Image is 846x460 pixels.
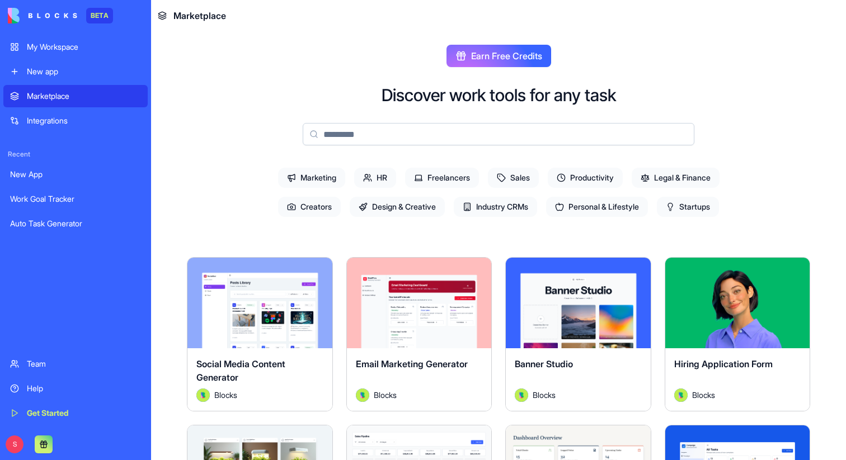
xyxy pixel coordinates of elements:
[86,8,113,23] div: BETA
[214,389,237,401] span: Blocks
[196,358,285,383] span: Social Media Content Generator
[374,389,397,401] span: Blocks
[27,407,141,419] div: Get Started
[674,388,688,402] img: Avatar
[3,85,148,107] a: Marketplace
[3,36,148,58] a: My Workspace
[665,257,811,411] a: Hiring Application FormAvatarBlocks
[3,110,148,132] a: Integrations
[356,358,468,369] span: Email Marketing Generator
[454,197,537,217] span: Industry CRMs
[3,150,148,159] span: Recent
[3,402,148,424] a: Get Started
[8,8,113,23] a: BETA
[27,358,141,369] div: Team
[173,9,226,22] span: Marketplace
[515,388,528,402] img: Avatar
[10,169,141,180] div: New App
[10,193,141,205] div: Work Goal Tracker
[27,66,141,77] div: New app
[27,41,141,53] div: My Workspace
[632,168,720,188] span: Legal & Finance
[27,383,141,394] div: Help
[3,163,148,186] a: New App
[692,389,715,401] span: Blocks
[6,435,23,453] span: S
[356,388,369,402] img: Avatar
[674,358,773,369] span: Hiring Application Form
[488,168,539,188] span: Sales
[674,357,801,388] div: Hiring Application Form
[187,257,333,411] a: Social Media Content GeneratorAvatarBlocks
[3,377,148,400] a: Help
[3,188,148,210] a: Work Goal Tracker
[657,197,719,217] span: Startups
[405,168,479,188] span: Freelancers
[278,197,341,217] span: Creators
[3,60,148,83] a: New app
[546,197,648,217] span: Personal & Lifestyle
[196,388,210,402] img: Avatar
[354,168,396,188] span: HR
[27,115,141,126] div: Integrations
[446,45,551,67] button: Earn Free Credits
[278,168,345,188] span: Marketing
[548,168,623,188] span: Productivity
[471,49,542,63] span: Earn Free Credits
[10,218,141,229] div: Auto Task Generator
[346,257,492,411] a: Email Marketing GeneratorAvatarBlocks
[515,357,642,388] div: Banner Studio
[533,389,556,401] span: Blocks
[515,358,573,369] span: Banner Studio
[505,257,651,411] a: Banner StudioAvatarBlocks
[350,197,445,217] span: Design & Creative
[196,357,323,388] div: Social Media Content Generator
[8,8,77,23] img: logo
[3,212,148,235] a: Auto Task Generator
[3,353,148,375] a: Team
[382,85,616,105] h2: Discover work tools for any task
[27,91,141,102] div: Marketplace
[356,357,483,388] div: Email Marketing Generator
